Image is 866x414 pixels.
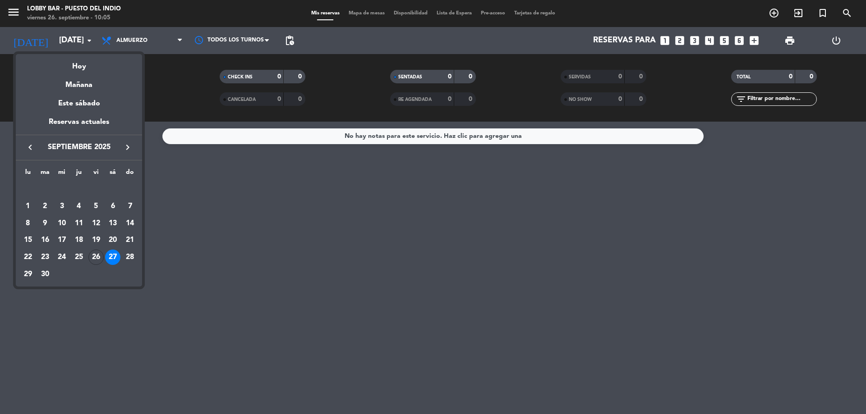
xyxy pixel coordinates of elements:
[22,141,38,153] button: keyboard_arrow_left
[20,267,36,282] div: 29
[37,232,53,248] div: 16
[16,73,142,91] div: Mañana
[53,167,70,181] th: miércoles
[121,167,138,181] th: domingo
[53,232,70,249] td: 17 de septiembre de 2025
[122,216,138,231] div: 14
[105,250,120,265] div: 27
[105,232,122,249] td: 20 de septiembre de 2025
[54,216,69,231] div: 10
[71,216,87,231] div: 11
[88,216,104,231] div: 12
[16,116,142,135] div: Reservas actuales
[105,216,120,231] div: 13
[105,232,120,248] div: 20
[37,167,54,181] th: martes
[54,232,69,248] div: 17
[19,249,37,266] td: 22 de septiembre de 2025
[105,199,120,214] div: 6
[88,199,104,214] div: 5
[53,249,70,266] td: 24 de septiembre de 2025
[25,142,36,153] i: keyboard_arrow_left
[37,232,54,249] td: 16 de septiembre de 2025
[122,199,138,214] div: 7
[38,141,120,153] span: septiembre 2025
[16,91,142,116] div: Este sábado
[19,266,37,283] td: 29 de septiembre de 2025
[121,215,138,232] td: 14 de septiembre de 2025
[37,215,54,232] td: 9 de septiembre de 2025
[88,232,104,248] div: 19
[37,267,53,282] div: 30
[70,167,88,181] th: jueves
[122,250,138,265] div: 28
[121,232,138,249] td: 21 de septiembre de 2025
[20,199,36,214] div: 1
[54,250,69,265] div: 24
[105,249,122,266] td: 27 de septiembre de 2025
[53,198,70,215] td: 3 de septiembre de 2025
[37,199,53,214] div: 2
[54,199,69,214] div: 3
[20,216,36,231] div: 8
[122,142,133,153] i: keyboard_arrow_right
[105,198,122,215] td: 6 de septiembre de 2025
[19,198,37,215] td: 1 de septiembre de 2025
[37,216,53,231] div: 9
[121,249,138,266] td: 28 de septiembre de 2025
[88,167,105,181] th: viernes
[19,232,37,249] td: 15 de septiembre de 2025
[70,198,88,215] td: 4 de septiembre de 2025
[120,141,136,153] button: keyboard_arrow_right
[88,250,104,265] div: 26
[70,232,88,249] td: 18 de septiembre de 2025
[121,198,138,215] td: 7 de septiembre de 2025
[37,250,53,265] div: 23
[37,249,54,266] td: 23 de septiembre de 2025
[70,215,88,232] td: 11 de septiembre de 2025
[19,215,37,232] td: 8 de septiembre de 2025
[88,249,105,266] td: 26 de septiembre de 2025
[19,181,138,198] td: SEP.
[88,215,105,232] td: 12 de septiembre de 2025
[19,167,37,181] th: lunes
[105,215,122,232] td: 13 de septiembre de 2025
[70,249,88,266] td: 25 de septiembre de 2025
[122,232,138,248] div: 21
[71,232,87,248] div: 18
[53,215,70,232] td: 10 de septiembre de 2025
[20,250,36,265] div: 22
[37,198,54,215] td: 2 de septiembre de 2025
[20,232,36,248] div: 15
[88,232,105,249] td: 19 de septiembre de 2025
[16,54,142,73] div: Hoy
[88,198,105,215] td: 5 de septiembre de 2025
[71,250,87,265] div: 25
[71,199,87,214] div: 4
[37,266,54,283] td: 30 de septiembre de 2025
[105,167,122,181] th: sábado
